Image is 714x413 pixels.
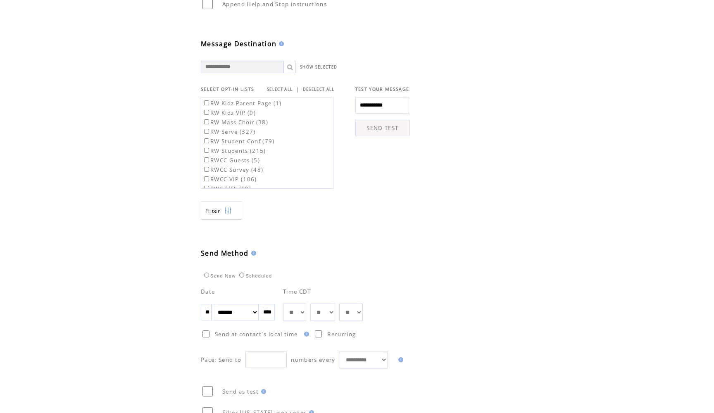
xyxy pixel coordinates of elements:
[276,41,284,46] img: help.gif
[202,166,263,173] label: RWCC Survey (48)
[204,148,209,153] input: RW Students (215)
[201,356,241,363] span: Pace: Send to
[283,288,311,295] span: Time CDT
[202,100,282,107] label: RW Kidz Parent Page (1)
[202,128,256,135] label: RW Serve (327)
[204,186,209,191] input: RWGIVES (69)
[204,100,209,105] input: RW Kidz Parent Page (1)
[396,357,403,362] img: help.gif
[249,251,256,256] img: help.gif
[204,176,209,181] input: RWCC VIP (106)
[303,87,335,92] a: DESELECT ALL
[327,330,356,338] span: Recurring
[202,157,260,164] label: RWCC Guests (5)
[355,120,410,136] a: SEND TEST
[302,332,309,337] img: help.gif
[291,356,335,363] span: numbers every
[204,157,209,162] input: RWCC Guests (5)
[202,119,268,126] label: RW Mass Choir (38)
[202,176,257,183] label: RWCC VIP (106)
[300,64,337,70] a: SHOW SELECTED
[204,138,209,143] input: RW Student Conf (79)
[204,167,209,172] input: RWCC Survey (48)
[204,110,209,115] input: RW Kidz VIP (0)
[267,87,293,92] a: SELECT ALL
[355,86,409,92] span: TEST YOUR MESSAGE
[201,86,254,92] span: SELECT OPT-IN LISTS
[202,109,256,116] label: RW Kidz VIP (0)
[259,389,266,394] img: help.gif
[202,273,236,278] label: Send Now
[224,202,232,220] img: filters.png
[201,39,276,48] span: Message Destination
[239,273,244,278] input: Scheduled
[202,147,266,154] label: RW Students (215)
[237,273,272,278] label: Scheduled
[204,273,209,278] input: Send Now
[201,249,249,258] span: Send Method
[205,207,220,214] span: Show filters
[222,388,259,395] span: Send as test
[204,129,209,134] input: RW Serve (327)
[296,85,299,93] span: |
[215,330,297,338] span: Send at contact`s local time
[222,0,327,8] span: Append Help and Stop instructions
[202,138,275,145] label: RW Student Conf (79)
[204,119,209,124] input: RW Mass Choir (38)
[202,185,251,192] label: RWGIVES (69)
[201,201,242,220] a: Filter
[201,288,215,295] span: Date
